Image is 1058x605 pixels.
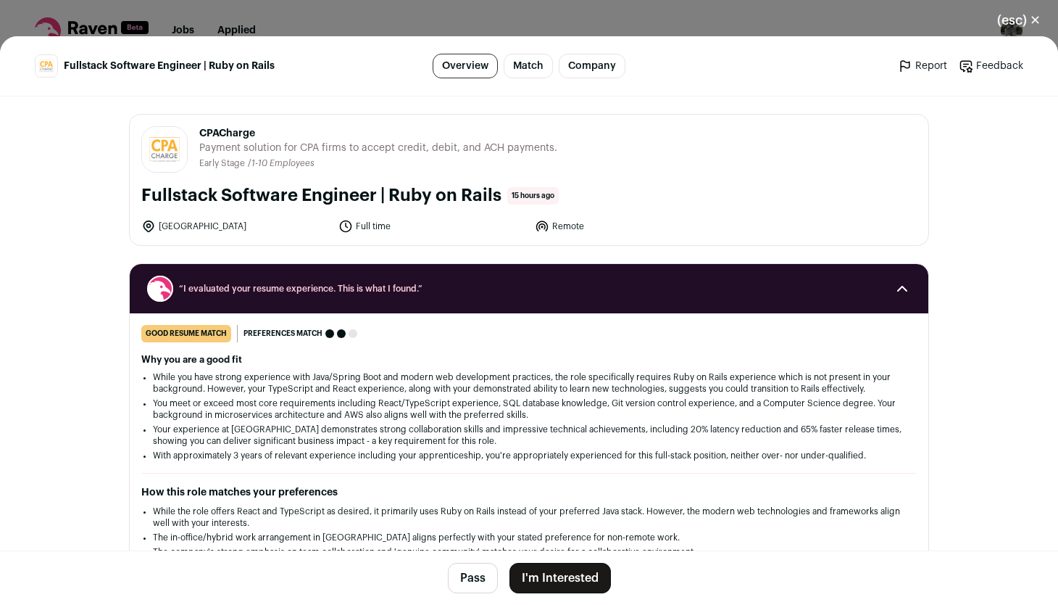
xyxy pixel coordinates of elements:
li: Your experience at [GEOGRAPHIC_DATA] demonstrates strong collaboration skills and impressive tech... [153,424,905,447]
span: Fullstack Software Engineer | Ruby on Rails [64,59,275,73]
li: / [248,158,315,169]
button: Close modal [980,4,1058,36]
a: Feedback [959,59,1023,73]
button: I'm Interested [509,563,611,593]
img: de7a4d2256795f7c4f4695d9b3f6608d2680e605a0a4796564e0bbcc86c0521a.jpg [36,55,57,77]
span: Preferences match [243,326,322,341]
h1: Fullstack Software Engineer | Ruby on Rails [141,184,501,207]
span: 1-10 Employees [251,159,315,168]
li: Early Stage [199,158,248,169]
span: CPACharge [199,126,557,141]
a: Overview [433,54,498,78]
li: The in-office/hybrid work arrangement in [GEOGRAPHIC_DATA] aligns perfectly with your stated pref... [153,532,905,543]
span: 15 hours ago [507,187,559,205]
button: Pass [448,563,498,593]
span: “I evaluated your resume experience. This is what I found.” [179,283,879,295]
li: Full time [338,219,527,234]
li: The company's strong emphasis on team collaboration and 'genuine community' matches your desire f... [153,546,905,558]
li: Remote [535,219,723,234]
li: [GEOGRAPHIC_DATA] [141,219,330,234]
h2: Why you are a good fit [141,354,917,366]
li: You meet or exceed most core requirements including React/TypeScript experience, SQL database kno... [153,398,905,421]
a: Match [504,54,553,78]
li: With approximately 3 years of relevant experience including your apprenticeship, you're appropria... [153,450,905,461]
h2: How this role matches your preferences [141,485,917,500]
img: de7a4d2256795f7c4f4695d9b3f6608d2680e605a0a4796564e0bbcc86c0521a.jpg [142,127,187,172]
a: Report [898,59,947,73]
li: While you have strong experience with Java/Spring Boot and modern web development practices, the ... [153,371,905,395]
span: Payment solution for CPA firms to accept credit, debit, and ACH payments. [199,141,557,155]
li: While the role offers React and TypeScript as desired, it primarily uses Ruby on Rails instead of... [153,506,905,529]
a: Company [559,54,625,78]
div: good resume match [141,325,231,342]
